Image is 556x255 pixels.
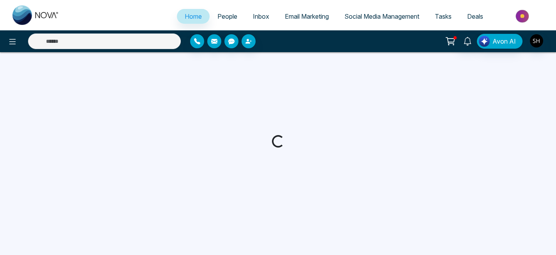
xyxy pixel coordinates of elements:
span: Email Marketing [285,12,329,20]
img: Lead Flow [479,36,490,47]
span: Home [185,12,202,20]
img: User Avatar [530,34,543,47]
span: Deals [467,12,483,20]
span: Social Media Management [344,12,419,20]
span: People [217,12,237,20]
a: Home [177,9,210,24]
span: Tasks [435,12,452,20]
span: Inbox [253,12,269,20]
a: Deals [459,9,491,24]
img: Market-place.gif [495,7,551,25]
a: Inbox [245,9,277,24]
a: Email Marketing [277,9,337,24]
a: Tasks [427,9,459,24]
a: Social Media Management [337,9,427,24]
a: People [210,9,245,24]
span: Avon AI [492,37,516,46]
img: Nova CRM Logo [12,5,59,25]
button: Avon AI [477,34,522,49]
